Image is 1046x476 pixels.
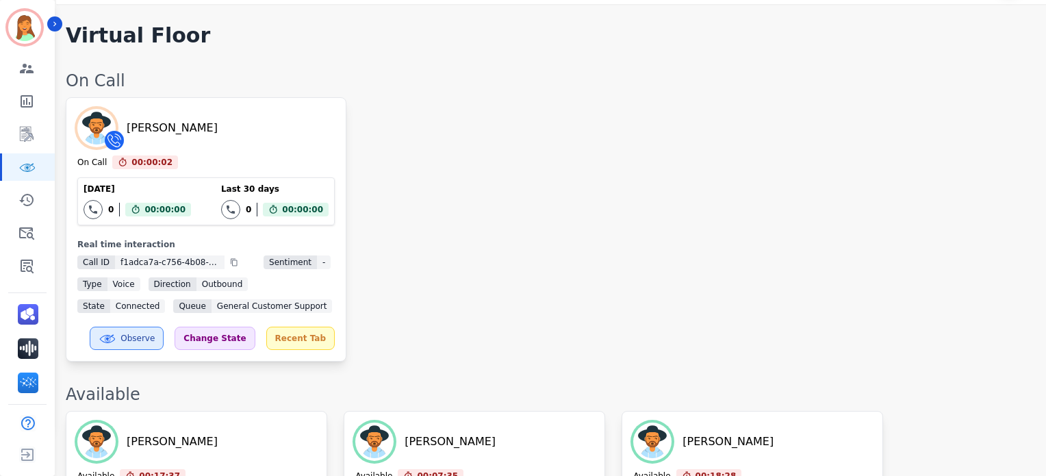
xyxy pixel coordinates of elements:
div: 0 [108,204,114,215]
span: connected [110,299,166,313]
div: 0 [246,204,251,215]
div: On Call [66,70,1032,92]
div: On Call [77,157,107,169]
span: f1adca7a-c756-4b08-b514-637c9385b055 [115,255,225,269]
span: 00:00:00 [144,203,186,216]
div: [PERSON_NAME] [127,434,218,450]
button: Observe [90,327,164,350]
span: Sentiment [264,255,317,269]
span: Type [77,277,107,291]
span: Queue [173,299,211,313]
span: outbound [196,277,248,291]
img: Avatar [355,423,394,461]
div: [PERSON_NAME] [127,120,218,136]
span: voice [107,277,140,291]
span: 00:00:00 [282,203,323,216]
div: [PERSON_NAME] [683,434,774,450]
span: State [77,299,110,313]
span: 00:00:02 [131,155,173,169]
div: Last 30 days [221,184,329,195]
div: Recent Tab [266,327,335,350]
span: Direction [149,277,196,291]
div: Change State [175,327,255,350]
span: Call ID [77,255,115,269]
h1: Virtual Floor [66,23,210,48]
div: Available [66,384,1032,405]
span: - [317,255,331,269]
img: Avatar [633,423,672,461]
span: General Customer Support [212,299,333,313]
img: Bordered avatar [8,11,41,44]
div: [DATE] [84,184,191,195]
img: Avatar [77,423,116,461]
div: [PERSON_NAME] [405,434,496,450]
span: Observe [120,333,155,344]
div: Real time interaction [77,239,335,250]
img: Avatar [77,109,116,147]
